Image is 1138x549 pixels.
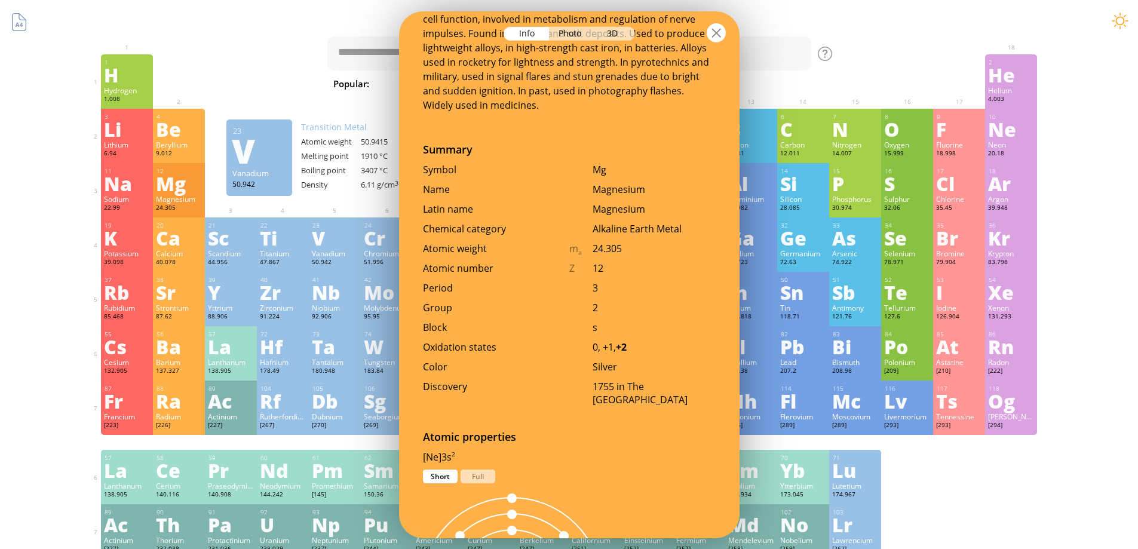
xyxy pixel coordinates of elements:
[364,357,410,367] div: Tungsten
[208,391,254,410] div: Ac
[728,412,774,421] div: Nihonium
[593,379,716,406] div: 1755 in The [GEOGRAPHIC_DATA]
[593,162,716,176] div: Mg
[988,312,1034,322] div: 131.293
[312,330,358,338] div: 73
[423,379,569,392] div: Discovery
[884,357,930,367] div: Polonium
[728,312,774,322] div: 114.818
[780,391,826,410] div: Fl
[781,276,826,284] div: 50
[832,149,878,159] div: 14.007
[593,182,716,195] div: Magnesium
[105,385,150,392] div: 87
[936,312,982,322] div: 126.904
[988,249,1034,258] div: Krypton
[364,258,410,268] div: 51.996
[885,330,930,338] div: 84
[989,59,1034,66] div: 2
[423,360,569,373] div: Color
[780,357,826,367] div: Lead
[364,283,410,302] div: Mo
[988,85,1034,95] div: Helium
[884,303,930,312] div: Tellurium
[232,179,286,189] div: 50.942
[729,167,774,175] div: 13
[936,174,982,193] div: Cl
[989,113,1034,121] div: 10
[208,283,254,302] div: Y
[728,194,774,204] div: Aluminium
[156,149,202,159] div: 9.012
[781,113,826,121] div: 6
[260,249,306,258] div: Titanium
[936,337,982,356] div: At
[156,249,202,258] div: Calcium
[989,167,1034,175] div: 18
[423,281,569,294] div: Period
[989,385,1034,392] div: 118
[157,222,202,229] div: 20
[260,367,306,376] div: 178.49
[937,385,982,392] div: 117
[729,385,774,392] div: 113
[988,140,1034,149] div: Neon
[104,367,150,376] div: 132.905
[105,167,150,175] div: 11
[780,337,826,356] div: Pb
[832,228,878,247] div: As
[312,249,358,258] div: Vanadium
[423,469,458,483] div: Short
[833,167,878,175] div: 15
[104,337,150,356] div: Cs
[728,367,774,376] div: 204.38
[364,391,410,410] div: Sg
[104,149,150,159] div: 6.94
[832,391,878,410] div: Mc
[936,194,982,204] div: Chlorine
[885,167,930,175] div: 16
[157,167,202,175] div: 12
[105,330,150,338] div: 55
[157,113,202,121] div: 4
[104,204,150,213] div: 22.99
[569,241,593,256] div: m
[832,357,878,367] div: Bismuth
[937,167,982,175] div: 17
[364,276,410,284] div: 42
[312,222,358,229] div: 23
[884,194,930,204] div: Sulphur
[832,249,878,258] div: Arsenic
[208,258,254,268] div: 44.956
[312,337,358,356] div: Ta
[423,261,569,274] div: Atomic number
[156,391,202,410] div: Ra
[260,303,306,312] div: Zirconium
[260,337,306,356] div: Hf
[301,165,361,176] div: Boiling point
[781,222,826,229] div: 32
[423,241,569,254] div: Atomic weight
[884,249,930,258] div: Selenium
[833,113,878,121] div: 7
[780,228,826,247] div: Ge
[781,385,826,392] div: 114
[208,222,254,229] div: 21
[936,391,982,410] div: Ts
[832,119,878,139] div: N
[260,283,306,302] div: Zr
[260,412,306,421] div: Rutherfordium
[988,228,1034,247] div: Kr
[312,367,358,376] div: 180.948
[156,283,202,302] div: Sr
[156,119,202,139] div: Be
[780,258,826,268] div: 72.63
[156,312,202,322] div: 87.62
[936,258,982,268] div: 79.904
[364,412,410,421] div: Seaborgium
[91,6,1047,30] h1: Talbica. Interactive chemistry
[208,337,254,356] div: La
[578,249,582,256] sub: a
[593,300,716,314] div: 2
[988,204,1034,213] div: 39.948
